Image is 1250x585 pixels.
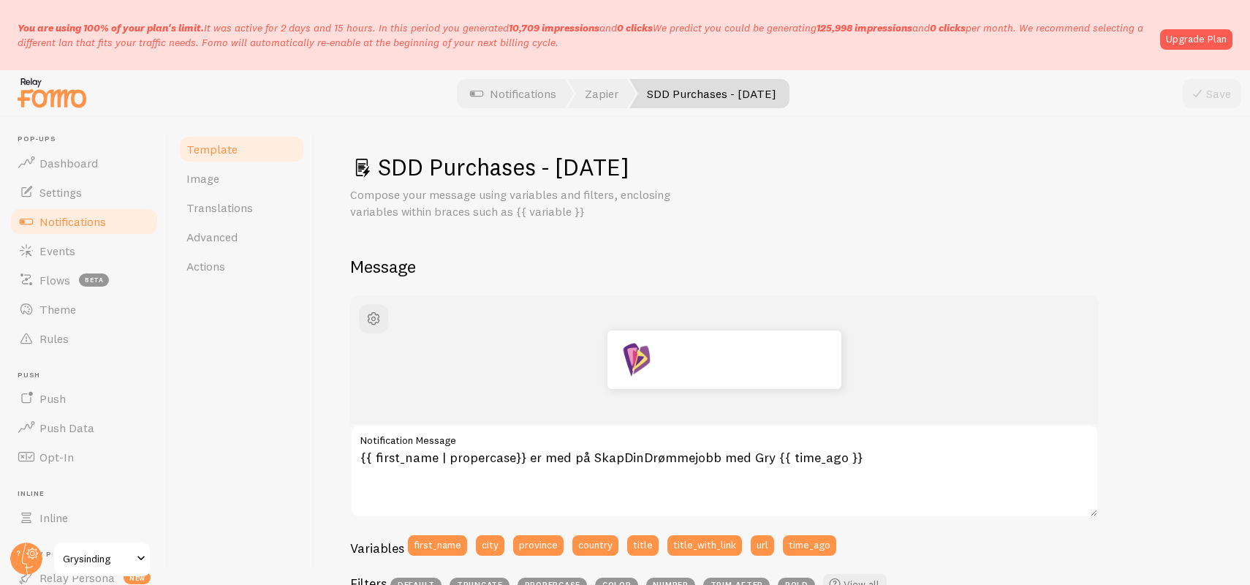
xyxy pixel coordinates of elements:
a: Push [9,384,159,413]
img: Fomo [611,334,662,385]
span: Push Data [39,420,94,435]
span: Translations [186,200,253,215]
button: province [513,535,564,556]
span: Dashboard [39,156,98,170]
b: 125,998 impressions [817,21,912,34]
a: Flows beta [9,265,159,295]
button: time_ago [783,535,836,556]
span: Push [18,371,159,380]
span: Template [186,142,238,156]
a: Theme [9,295,159,324]
b: 0 clicks [930,21,966,34]
a: Upgrade Plan [1160,29,1232,50]
span: and [509,21,653,34]
button: title [627,535,659,556]
p: Compose your message using variables and filters, enclosing variables within braces such as {{ va... [350,186,701,220]
span: Theme [39,302,76,317]
a: Events [9,236,159,265]
span: Relay Persona [39,570,115,585]
p: It was active for 2 days and 15 hours. In this period you generated We predict you could be gener... [18,20,1151,50]
a: Push Data [9,413,159,442]
a: Actions [178,252,306,281]
b: 0 clicks [617,21,653,34]
span: Actions [186,259,225,273]
span: beta [79,273,109,287]
span: Flows [39,273,70,287]
button: first_name [408,535,467,556]
h2: Message [350,255,1215,278]
span: Rules [39,331,69,346]
button: url [751,535,774,556]
span: Push [39,391,66,406]
a: Settings [9,178,159,207]
button: country [572,535,618,556]
span: and [817,21,966,34]
a: Notifications [9,207,159,236]
a: Rules [9,324,159,353]
span: Events [39,244,75,258]
span: new [124,571,151,584]
a: Template [178,135,306,164]
a: Inline [9,503,159,532]
span: Notifications [39,214,106,229]
span: Image [186,171,219,186]
h3: Variables [350,540,404,556]
a: Dashboard [9,148,159,178]
span: Pop-ups [18,135,159,144]
a: Opt-In [9,442,159,472]
span: Inline [18,489,159,499]
a: Image [178,164,306,193]
span: Advanced [186,230,238,244]
img: fomo-relay-logo-orange.svg [15,74,88,111]
span: You are using 100% of your plan's limit. [18,21,204,34]
h1: SDD Purchases - [DATE] [350,152,1215,182]
span: Inline [39,510,68,525]
a: Advanced [178,222,306,252]
label: Notification Message [350,424,1099,449]
a: Grysinding [53,541,151,576]
span: Settings [39,185,82,200]
span: Grysinding [63,550,132,567]
span: Opt-In [39,450,74,464]
button: title_with_link [667,535,742,556]
button: city [476,535,504,556]
a: Translations [178,193,306,222]
b: 10,709 impressions [509,21,599,34]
